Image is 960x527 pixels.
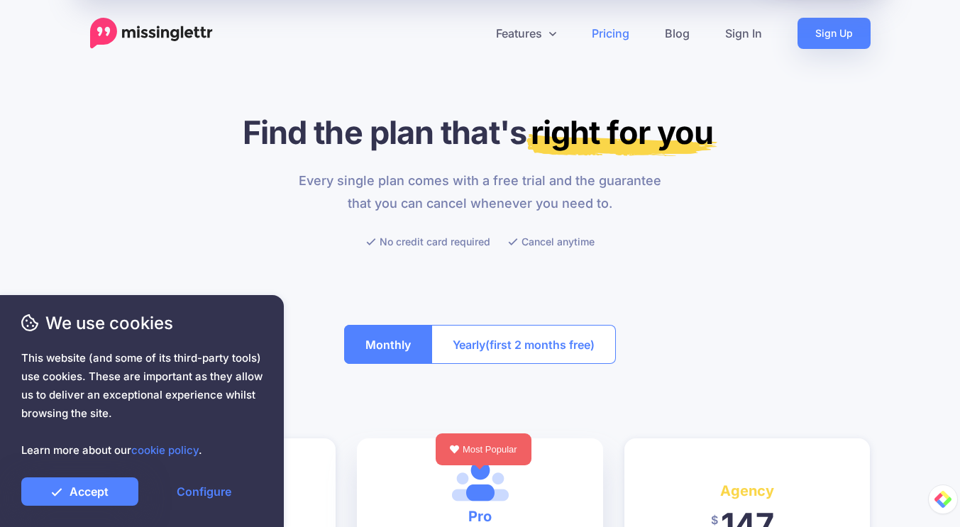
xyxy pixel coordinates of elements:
[436,433,531,465] div: Most Popular
[798,18,871,49] a: Sign Up
[131,443,199,457] a: cookie policy
[646,479,849,502] h4: Agency
[707,18,780,49] a: Sign In
[526,113,717,156] mark: right for you
[21,311,263,335] span: We use cookies
[90,113,871,152] h1: Find the plan that's
[21,349,263,460] span: This website (and some of its third-party tools) use cookies. These are important as they allow u...
[478,18,574,49] a: Features
[145,477,263,506] a: Configure
[344,325,432,364] button: Monthly
[431,325,616,364] button: Yearly(first 2 months free)
[647,18,707,49] a: Blog
[574,18,647,49] a: Pricing
[21,477,138,506] a: Accept
[366,233,490,250] li: No credit card required
[290,170,670,215] p: Every single plan comes with a free trial and the guarantee that you can cancel whenever you need...
[508,233,595,250] li: Cancel anytime
[90,18,213,49] a: Home
[485,333,595,356] span: (first 2 months free)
